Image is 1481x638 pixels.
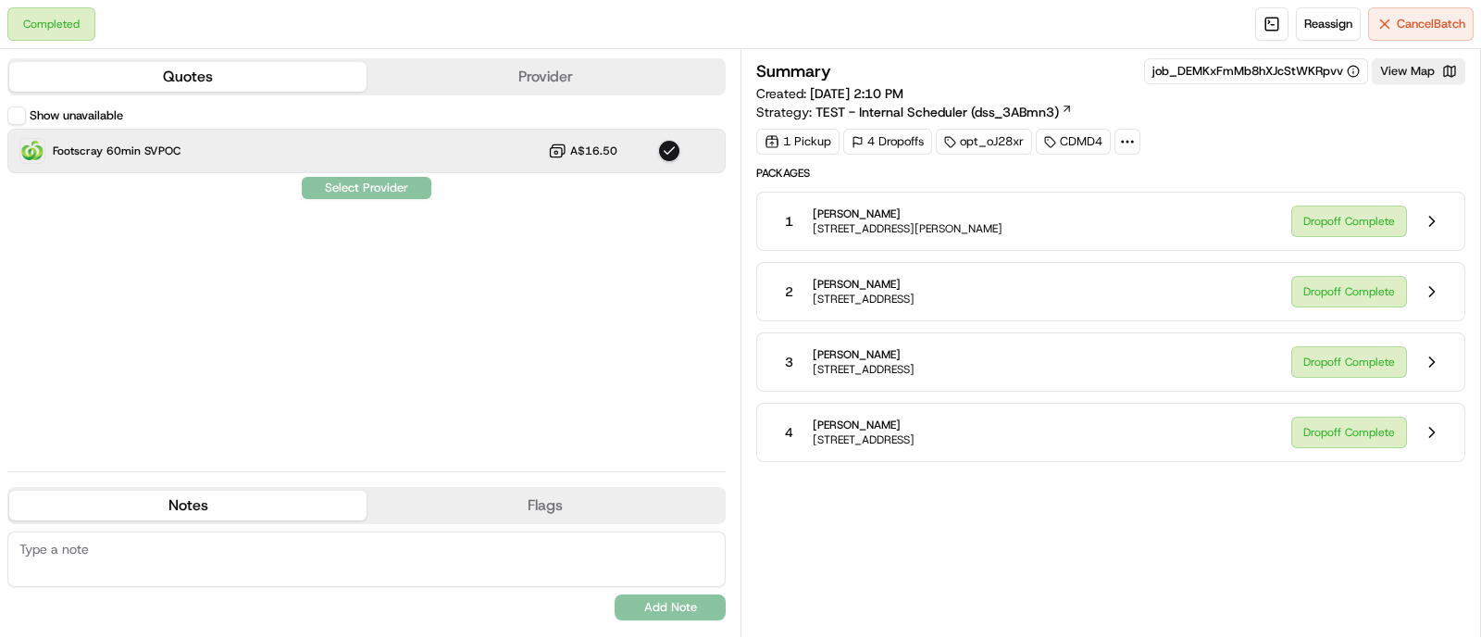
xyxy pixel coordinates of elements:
button: A$16.50 [548,142,617,160]
span: 1 [785,212,793,231]
span: [PERSON_NAME] [813,418,915,432]
span: TEST - Internal Scheduler (dss_3ABmn3) [815,103,1059,121]
span: 2 [785,282,793,301]
button: View Map [1372,58,1465,84]
span: 4 [785,423,793,442]
span: [PERSON_NAME] [813,277,915,292]
span: Created: [756,84,903,103]
h3: Summary [756,63,831,80]
span: [STREET_ADDRESS][PERSON_NAME] [813,221,1002,236]
span: Cancel Batch [1397,16,1465,32]
a: TEST - Internal Scheduler (dss_3ABmn3) [815,103,1073,121]
img: Woolworths Truck [20,139,44,163]
div: opt_oJ28xr [936,129,1032,155]
span: [STREET_ADDRESS] [813,432,915,447]
label: Show unavailable [30,107,123,124]
button: Flags [367,491,724,520]
div: 1 Pickup [756,129,840,155]
span: [PERSON_NAME] [813,206,1002,221]
button: Notes [9,491,367,520]
span: [STREET_ADDRESS] [813,292,915,306]
span: [STREET_ADDRESS] [813,362,915,377]
span: Footscray 60min SVPOC [53,144,180,158]
span: Reassign [1304,16,1352,32]
span: [DATE] 2:10 PM [810,85,903,102]
div: Strategy: [756,103,1073,121]
span: A$16.50 [570,144,617,158]
button: Reassign [1296,7,1361,41]
span: Packages [756,166,1465,181]
button: Quotes [9,62,367,92]
button: job_DEMKxFmMb8hXJcStWKRpvv [1152,63,1360,80]
span: 3 [785,353,793,371]
button: Provider [367,62,724,92]
div: 4 Dropoffs [843,129,932,155]
button: CancelBatch [1368,7,1474,41]
span: [PERSON_NAME] [813,347,915,362]
div: CDMD4 [1036,129,1111,155]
